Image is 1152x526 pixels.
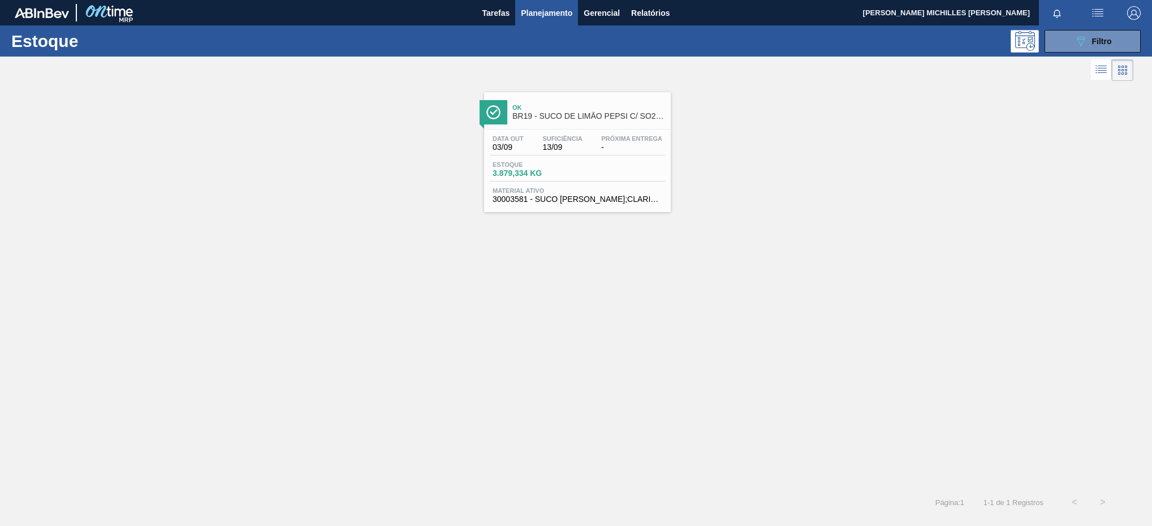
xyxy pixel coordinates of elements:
[493,169,572,178] span: 3.879,334 KG
[1039,5,1075,21] button: Notificações
[1045,30,1141,53] button: Filtro
[493,143,524,152] span: 03/09
[542,143,582,152] span: 13/09
[1060,488,1089,516] button: <
[601,135,662,142] span: Próxima Entrega
[512,104,665,111] span: Ok
[493,161,572,168] span: Estoque
[1011,30,1039,53] div: Pogramando: nenhum usuário selecionado
[1112,59,1133,81] div: Visão em Cards
[584,6,620,20] span: Gerencial
[512,112,665,120] span: BR19 - SUCO DE LIMÃO PEPSI C/ SO2 46KG
[1127,6,1141,20] img: Logout
[601,143,662,152] span: -
[521,6,572,20] span: Planejamento
[542,135,582,142] span: Suficiência
[15,8,69,18] img: TNhmsLtSVTkK8tSr43FrP2fwEKptu5GPRR3wAAAABJRU5ErkJggg==
[1089,488,1117,516] button: >
[981,498,1043,507] span: 1 - 1 de 1 Registros
[631,6,670,20] span: Relatórios
[486,105,501,119] img: Ícone
[493,195,662,204] span: 30003581 - SUCO CONCENT LIMAO;CLARIFIC.C/SO2;PEPSI;
[482,6,510,20] span: Tarefas
[1091,6,1104,20] img: userActions
[935,498,964,507] span: Página : 1
[11,35,182,48] h1: Estoque
[493,135,524,142] span: Data out
[1092,37,1112,46] span: Filtro
[1091,59,1112,81] div: Visão em Lista
[493,187,662,194] span: Material ativo
[476,84,676,212] a: ÍconeOkBR19 - SUCO DE LIMÃO PEPSI C/ SO2 46KGData out03/09Suficiência13/09Próxima Entrega-Estoque...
